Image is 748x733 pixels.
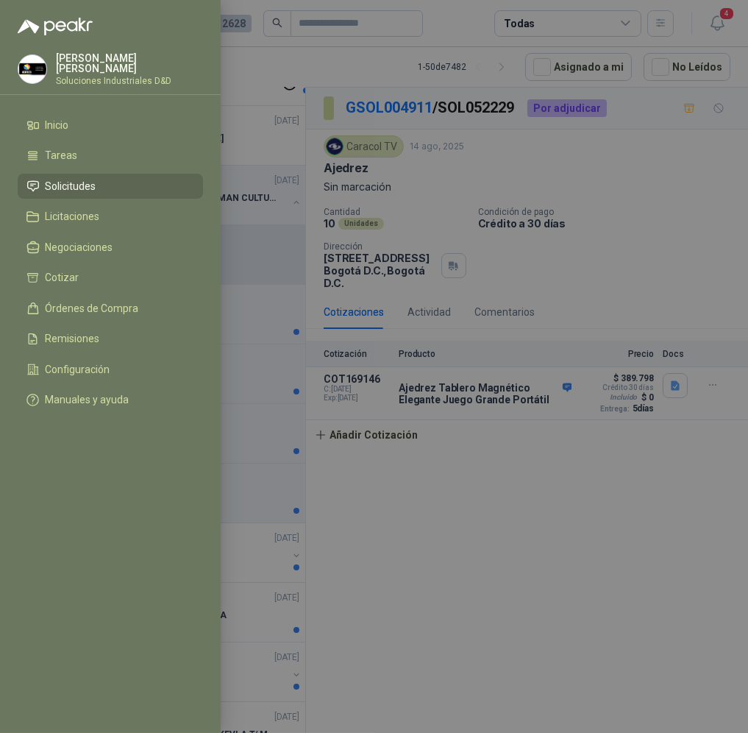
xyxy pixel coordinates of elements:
[46,333,100,344] span: Remisiones
[46,364,110,375] span: Configuración
[18,327,203,352] a: Remisiones
[18,388,203,413] a: Manuales y ayuda
[18,235,203,260] a: Negociaciones
[56,53,203,74] p: [PERSON_NAME] [PERSON_NAME]
[46,119,69,131] span: Inicio
[18,174,203,199] a: Solicitudes
[56,77,203,85] p: Soluciones Industriales D&D
[18,113,203,138] a: Inicio
[46,210,100,222] span: Licitaciones
[46,241,113,253] span: Negociaciones
[18,266,203,291] a: Cotizar
[46,302,139,314] span: Órdenes de Compra
[46,394,129,406] span: Manuales y ayuda
[18,144,203,169] a: Tareas
[18,55,46,83] img: Company Logo
[18,357,203,382] a: Configuración
[46,149,78,161] span: Tareas
[18,205,203,230] a: Licitaciones
[18,18,93,35] img: Logo peakr
[46,272,79,283] span: Cotizar
[46,180,96,192] span: Solicitudes
[18,296,203,321] a: Órdenes de Compra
